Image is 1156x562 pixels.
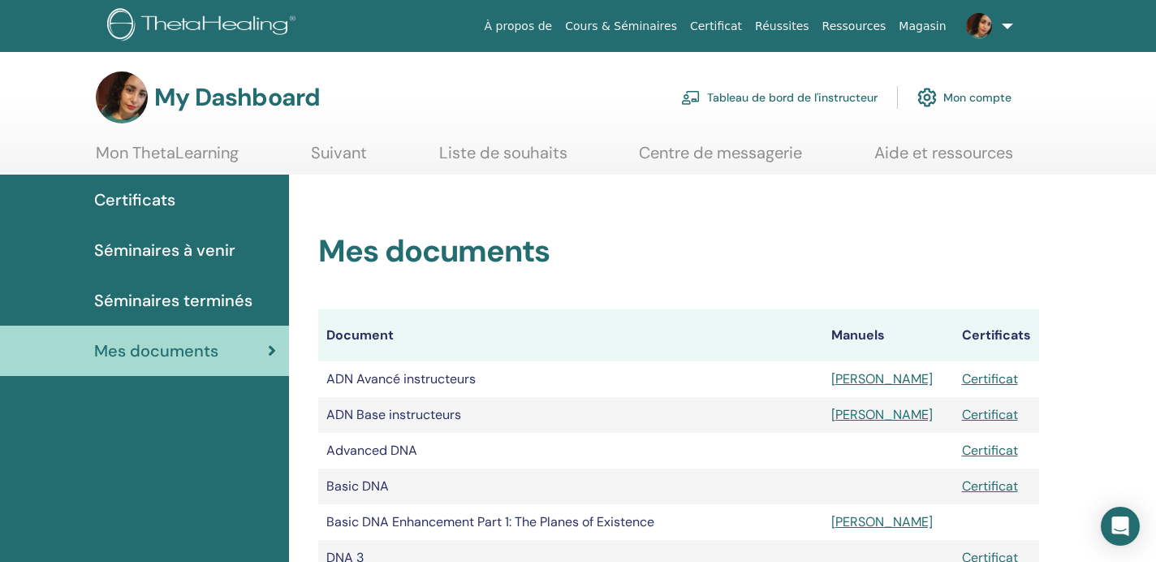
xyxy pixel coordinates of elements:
a: Centre de messagerie [639,143,802,175]
td: ADN Avancé instructeurs [318,361,823,397]
a: [PERSON_NAME] [831,513,933,530]
td: ADN Base instructeurs [318,397,823,433]
h3: My Dashboard [154,83,320,112]
img: logo.png [107,8,301,45]
img: chalkboard-teacher.svg [681,90,701,105]
td: Basic DNA Enhancement Part 1: The Planes of Existence [318,504,823,540]
a: Mon compte [917,80,1011,115]
img: cog.svg [917,84,937,111]
a: Cours & Séminaires [559,11,684,41]
th: Document [318,309,823,361]
td: Advanced DNA [318,433,823,469]
a: Liste de souhaits [439,143,567,175]
td: Basic DNA [318,469,823,504]
a: Certificat [684,11,748,41]
a: Magasin [892,11,952,41]
div: Open Intercom Messenger [1101,507,1140,546]
span: Certificats [94,188,175,212]
a: [PERSON_NAME] [831,370,933,387]
a: Certificat [962,442,1018,459]
th: Certificats [954,309,1039,361]
a: Certificat [962,478,1018,495]
span: Séminaires terminés [94,288,252,313]
img: default.jpg [966,13,992,39]
a: [PERSON_NAME] [831,406,933,423]
img: default.jpg [96,71,148,123]
a: Aide et ressources [874,143,1013,175]
span: Mes documents [94,339,218,363]
span: Séminaires à venir [94,238,235,262]
a: Tableau de bord de l'instructeur [681,80,878,115]
a: À propos de [478,11,559,41]
a: Ressources [816,11,893,41]
a: Suivant [311,143,367,175]
a: Mon ThetaLearning [96,143,239,175]
h2: Mes documents [318,233,1039,270]
a: Certificat [962,370,1018,387]
a: Réussites [748,11,815,41]
th: Manuels [823,309,954,361]
a: Certificat [962,406,1018,423]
